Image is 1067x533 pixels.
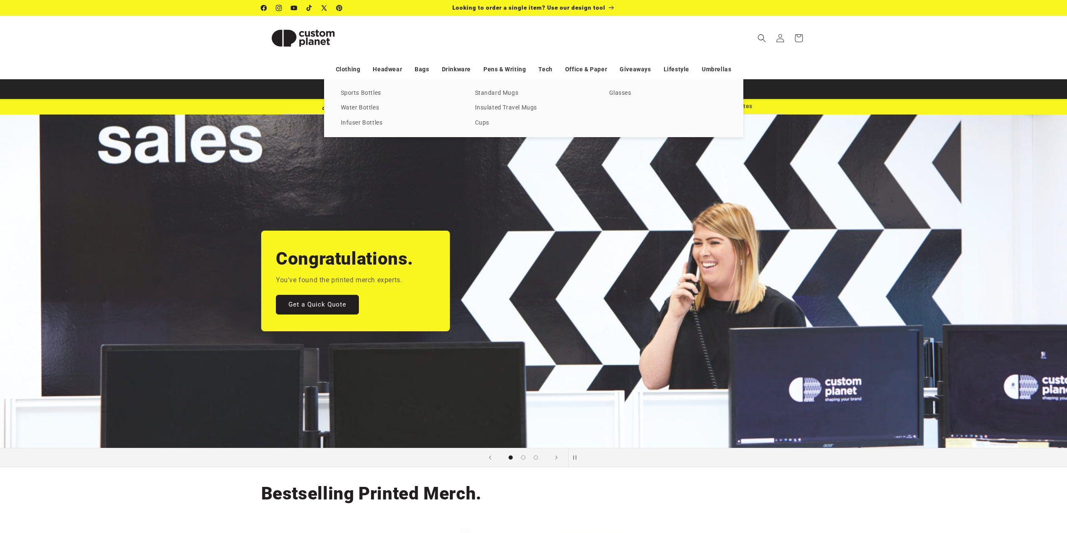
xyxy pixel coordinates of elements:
p: You've found the printed merch experts. [276,274,402,286]
a: Office & Paper [565,62,607,77]
a: Glasses [609,88,727,99]
a: Insulated Travel Mugs [475,102,592,114]
img: Custom Planet [261,19,345,57]
a: Headwear [373,62,402,77]
button: Load slide 3 of 3 [530,451,542,464]
a: Lifestyle [664,62,689,77]
span: Looking to order a single item? Use our design tool [452,4,605,11]
a: Custom Planet [258,16,348,60]
a: Clothing [336,62,361,77]
iframe: Chat Widget [1025,493,1067,533]
a: Pens & Writing [483,62,526,77]
button: Load slide 2 of 3 [517,451,530,464]
a: Get a Quick Quote [276,295,359,315]
button: Next slide [547,448,566,467]
button: Previous slide [481,448,499,467]
a: Umbrellas [702,62,731,77]
button: Pause slideshow [568,448,587,467]
button: Load slide 1 of 3 [504,451,517,464]
a: Drinkware [442,62,471,77]
a: Giveaways [620,62,651,77]
a: Tech [538,62,552,77]
a: Standard Mugs [475,88,592,99]
h2: Congratulations. [276,247,413,270]
a: Sports Bottles [341,88,458,99]
a: Bags [415,62,429,77]
a: Water Bottles [341,102,458,114]
summary: Search [753,29,771,47]
h2: Bestselling Printed Merch. [261,482,482,505]
a: Cups [475,117,592,129]
a: Infuser Bottles [341,117,458,129]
